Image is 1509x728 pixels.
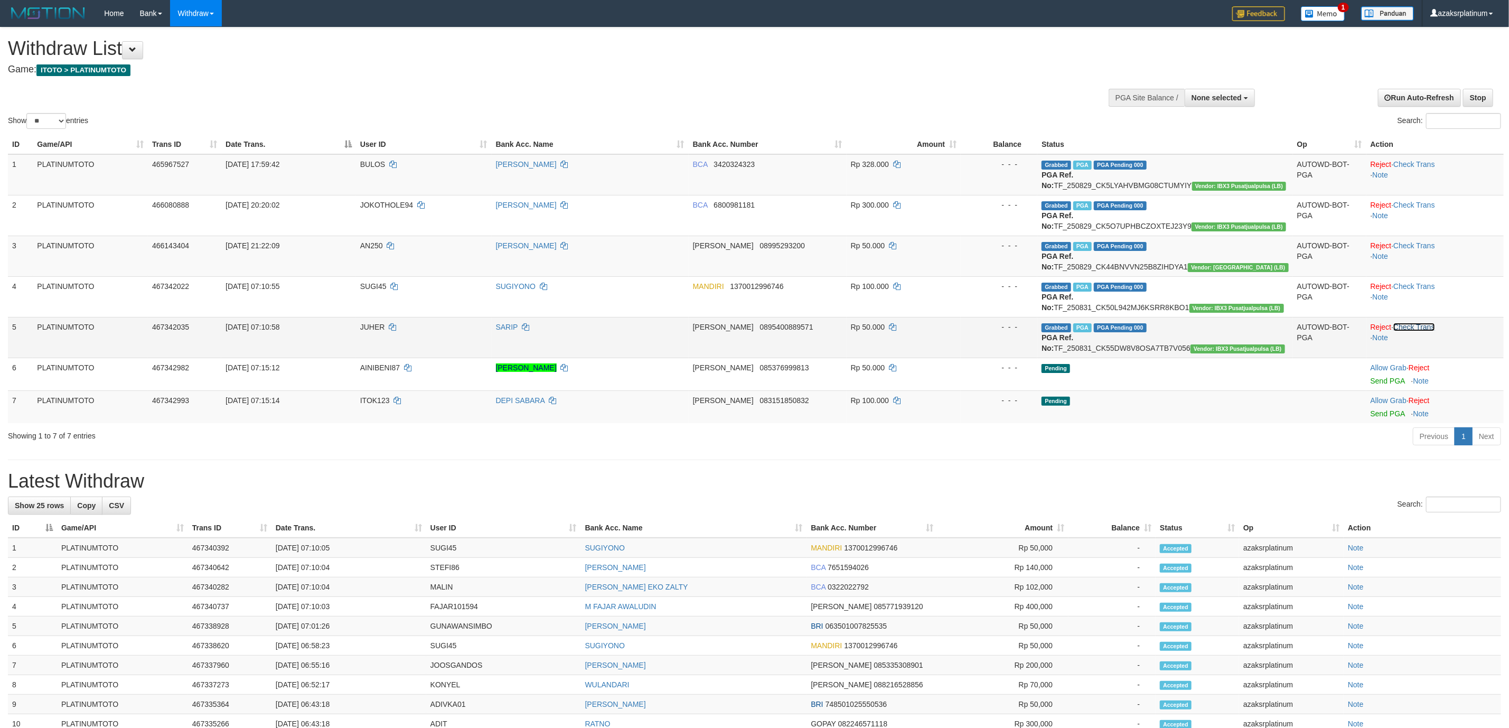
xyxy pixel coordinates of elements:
td: 5 [8,317,33,358]
a: Next [1472,427,1501,445]
a: SUGIYONO [585,544,625,552]
a: SUGIYONO [496,282,536,291]
td: AUTOWD-BOT-PGA [1293,195,1366,236]
a: Note [1373,333,1389,342]
span: [DATE] 07:15:14 [226,396,279,405]
span: Vendor URL: https://dashboard.q2checkout.com/secure [1189,304,1284,313]
span: CSV [109,501,124,510]
th: Trans ID: activate to sort column ascending [188,518,271,538]
b: PGA Ref. No: [1042,293,1073,312]
span: [DATE] 07:10:55 [226,282,279,291]
span: Copy 3420324323 to clipboard [714,160,755,169]
td: azaksrplatinum [1239,577,1344,597]
span: SUGI45 [360,282,387,291]
td: PLATINUMTOTO [57,675,188,695]
a: Note [1348,622,1364,630]
a: [PERSON_NAME] [496,160,557,169]
a: Reject [1371,323,1392,331]
a: [PERSON_NAME] [585,700,646,708]
td: Rp 200,000 [938,656,1069,675]
span: Accepted [1160,622,1192,631]
th: User ID: activate to sort column ascending [356,135,492,154]
th: ID [8,135,33,154]
img: MOTION_logo.png [8,5,88,21]
span: JUHER [360,323,385,331]
td: azaksrplatinum [1239,636,1344,656]
td: 1 [8,538,57,558]
b: PGA Ref. No: [1042,333,1073,352]
td: TF_250831_CK55DW8V8OSA7TB7V056 [1037,317,1292,358]
span: BCA [693,160,708,169]
td: [DATE] 07:10:03 [271,597,426,617]
span: [PERSON_NAME] [693,396,754,405]
th: Amount: activate to sort column ascending [847,135,961,154]
a: Reject [1371,282,1392,291]
td: azaksrplatinum [1239,597,1344,617]
span: · [1371,396,1409,405]
th: Status [1037,135,1292,154]
a: Reject [1371,160,1392,169]
a: Send PGA [1371,377,1405,385]
a: [PERSON_NAME] [496,241,557,250]
span: 467342993 [152,396,189,405]
td: KONYEL [426,675,581,695]
span: [PERSON_NAME] [693,363,754,372]
span: Copy 0895400889571 to clipboard [760,323,813,331]
td: PLATINUMTOTO [33,358,148,390]
a: Run Auto-Refresh [1378,89,1461,107]
span: MANDIRI [693,282,724,291]
span: Copy [77,501,96,510]
td: TF_250829_CK44BNVVN25B8ZIHDYA1 [1037,236,1292,276]
div: - - - [965,200,1033,210]
a: Note [1413,377,1429,385]
td: Rp 50,000 [938,538,1069,558]
td: SUGI45 [426,538,581,558]
a: [PERSON_NAME] [585,563,646,572]
span: Marked by azaksrplatinum [1073,201,1092,210]
span: [PERSON_NAME] [811,602,871,611]
span: Rp 50.000 [851,323,885,331]
span: 467342035 [152,323,189,331]
a: Reject [1409,363,1430,372]
span: BCA [811,583,826,591]
select: Showentries [26,113,66,129]
th: Bank Acc. Name: activate to sort column ascending [492,135,689,154]
td: [DATE] 07:10:04 [271,558,426,577]
td: AUTOWD-BOT-PGA [1293,276,1366,317]
span: 466080888 [152,201,189,209]
span: Rp 50.000 [851,241,885,250]
td: STEFI86 [426,558,581,577]
td: · · [1366,154,1504,195]
a: Note [1373,252,1389,260]
td: PLATINUMTOTO [33,195,148,236]
span: Accepted [1160,544,1192,553]
th: Balance: activate to sort column ascending [1069,518,1156,538]
th: Op: activate to sort column ascending [1239,518,1344,538]
b: PGA Ref. No: [1042,252,1073,271]
h1: Withdraw List [8,38,996,59]
span: [DATE] 20:20:02 [226,201,279,209]
td: 467340642 [188,558,271,577]
span: · [1371,363,1409,372]
td: PLATINUMTOTO [33,154,148,195]
td: 6 [8,358,33,390]
span: PGA Pending [1094,161,1147,170]
span: BCA [811,563,826,572]
span: BRI [811,622,823,630]
a: Allow Grab [1371,396,1407,405]
td: PLATINUMTOTO [33,390,148,423]
a: Note [1373,211,1389,220]
span: MANDIRI [811,641,842,650]
span: ITOK123 [360,396,390,405]
img: Feedback.jpg [1232,6,1285,21]
span: 467342982 [152,363,189,372]
td: Rp 70,000 [938,675,1069,695]
a: DEPI SABARA [496,396,545,405]
span: Marked by azaksrplatinum [1073,323,1092,332]
span: Accepted [1160,642,1192,651]
a: Previous [1413,427,1455,445]
td: 6 [8,636,57,656]
th: Bank Acc. Number: activate to sort column ascending [689,135,847,154]
a: Note [1348,544,1364,552]
td: 3 [8,577,57,597]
